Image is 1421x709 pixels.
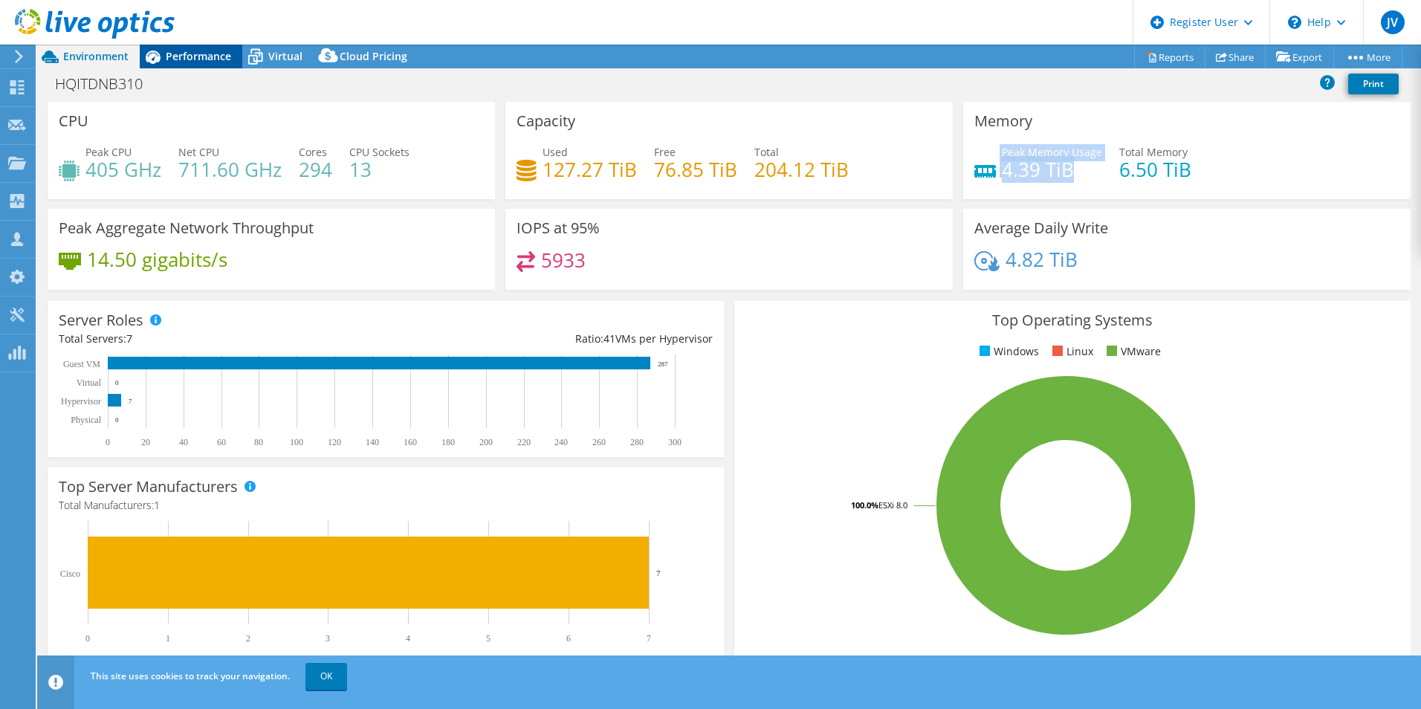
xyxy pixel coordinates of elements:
[1333,45,1402,68] a: More
[106,437,110,447] text: 0
[77,378,102,388] text: Virtual
[592,437,606,447] text: 260
[1006,251,1078,268] h4: 4.82 TiB
[1119,161,1191,178] h4: 6.50 TiB
[166,49,231,63] span: Performance
[517,437,531,447] text: 220
[647,633,651,644] text: 7
[141,437,150,447] text: 20
[479,437,493,447] text: 200
[60,569,80,579] text: Cisco
[1002,145,1102,159] span: Peak Memory Usage
[406,633,410,644] text: 4
[974,113,1032,129] h3: Memory
[1348,74,1399,94] a: Print
[63,49,129,63] span: Environment
[1381,10,1405,34] span: JV
[543,145,568,159] span: Used
[1205,45,1266,68] a: Share
[59,331,386,347] div: Total Servers:
[851,499,878,511] tspan: 100.0%
[91,670,290,682] span: This site uses cookies to track your navigation.
[668,437,682,447] text: 300
[541,252,586,268] h4: 5933
[178,145,219,159] span: Net CPU
[366,437,379,447] text: 140
[340,49,407,63] span: Cloud Pricing
[1002,161,1102,178] h4: 4.39 TiB
[246,633,250,644] text: 2
[85,145,132,159] span: Peak CPU
[1265,45,1334,68] a: Export
[630,437,644,447] text: 280
[115,379,119,386] text: 0
[656,569,661,577] text: 7
[404,437,417,447] text: 160
[268,49,302,63] span: Virtual
[654,161,737,178] h4: 76.85 TiB
[386,331,713,347] div: Ratio: VMs per Hypervisor
[299,145,327,159] span: Cores
[441,437,455,447] text: 180
[299,161,332,178] h4: 294
[1288,16,1301,29] svg: \n
[217,437,226,447] text: 60
[543,161,637,178] h4: 127.27 TiB
[254,437,263,447] text: 80
[59,113,88,129] h3: CPU
[87,251,227,268] h4: 14.50 gigabits/s
[154,498,160,512] span: 1
[603,331,615,346] span: 41
[754,161,849,178] h4: 204.12 TiB
[115,416,119,424] text: 0
[1103,343,1161,360] li: VMware
[71,415,101,425] text: Physical
[976,343,1039,360] li: Windows
[349,161,410,178] h4: 13
[1049,343,1093,360] li: Linux
[517,220,600,236] h3: IOPS at 95%
[59,312,143,328] h3: Server Roles
[754,145,779,159] span: Total
[566,633,571,644] text: 6
[349,145,410,159] span: CPU Sockets
[328,437,341,447] text: 120
[126,331,132,346] span: 7
[178,161,282,178] h4: 711.60 GHz
[129,398,132,405] text: 7
[305,663,347,690] a: OK
[179,437,188,447] text: 40
[658,360,668,368] text: 287
[486,633,491,644] text: 5
[85,161,161,178] h4: 405 GHz
[59,497,713,514] h4: Total Manufacturers:
[59,479,238,495] h3: Top Server Manufacturers
[878,499,907,511] tspan: ESXi 8.0
[326,633,330,644] text: 3
[63,359,100,369] text: Guest VM
[59,220,314,236] h3: Peak Aggregate Network Throughput
[290,437,303,447] text: 100
[48,76,166,92] h1: HQITDNB310
[1119,145,1188,159] span: Total Memory
[654,145,676,159] span: Free
[974,220,1108,236] h3: Average Daily Write
[745,312,1399,328] h3: Top Operating Systems
[554,437,568,447] text: 240
[85,633,90,644] text: 0
[166,633,170,644] text: 1
[61,396,101,407] text: Hypervisor
[1134,45,1205,68] a: Reports
[517,113,575,129] h3: Capacity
